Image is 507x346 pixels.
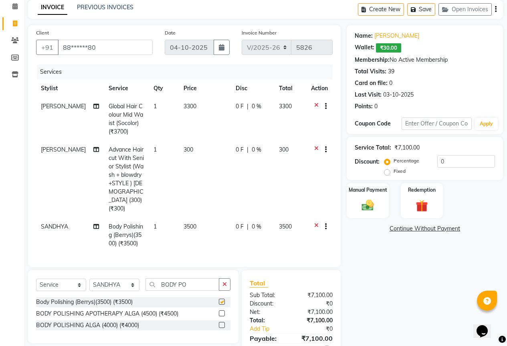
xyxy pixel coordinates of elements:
div: ₹7,100.00 [291,308,339,316]
th: Stylist [36,79,104,97]
div: ₹7,100.00 [291,334,339,343]
div: 03-10-2025 [383,91,414,99]
div: Sub Total: [244,291,291,299]
button: Create New [358,3,404,16]
span: | [247,146,248,154]
button: Apply [475,118,498,130]
input: Search or Scan [145,278,219,291]
span: SANDHYA [41,223,68,230]
div: Points: [355,102,373,111]
div: Card on file: [355,79,388,87]
span: 1 [154,103,157,110]
a: INVOICE [38,0,67,15]
span: 1 [154,146,157,153]
div: Net: [244,308,291,316]
th: Qty [149,79,179,97]
img: _cash.svg [358,198,378,212]
div: 39 [388,67,394,76]
label: Invoice Number [242,29,277,36]
th: Action [306,79,333,97]
span: Body Polishing (Berrys)(3500) (₹3500) [109,223,143,247]
span: | [247,223,248,231]
div: ₹7,100.00 [291,291,339,299]
a: Add Tip [244,325,299,333]
div: Payable: [244,334,291,343]
div: Service Total: [355,144,391,152]
label: Date [165,29,176,36]
span: Total [250,279,268,287]
div: Membership: [355,56,390,64]
div: ₹0 [299,325,339,333]
label: Manual Payment [349,186,387,194]
label: Percentage [394,157,419,164]
span: [PERSON_NAME] [41,103,86,110]
button: +91 [36,40,59,55]
span: [PERSON_NAME] [41,146,86,153]
span: 0 % [252,223,261,231]
span: 3500 [184,223,196,230]
div: Discount: [244,299,291,308]
th: Service [104,79,149,97]
th: Total [274,79,306,97]
button: Open Invoices [438,3,492,16]
div: Wallet: [355,43,374,53]
span: 300 [184,146,193,153]
div: Total Visits: [355,67,386,76]
a: Continue Without Payment [348,225,501,233]
button: Save [407,3,435,16]
span: 3500 [279,223,292,230]
div: ₹7,100.00 [291,316,339,325]
div: 0 [389,79,392,87]
div: Last Visit: [355,91,382,99]
span: 0 F [236,102,244,111]
div: Discount: [355,158,380,166]
img: _gift.svg [412,198,432,213]
div: BODY POLISHING APOTHERAPY ALGA (4500) (₹4500) [36,310,178,318]
div: BODY POLISHING ALGA (4000) (₹4000) [36,321,139,330]
th: Disc [231,79,274,97]
span: 0 % [252,146,261,154]
div: Name: [355,32,373,40]
iframe: chat widget [473,314,499,338]
div: 0 [374,102,378,111]
div: Services [37,65,339,79]
a: PREVIOUS INVOICES [77,4,133,11]
div: ₹7,100.00 [394,144,420,152]
span: Global Hair Colour Mid Waist (Socolor) (₹3700) [109,103,143,135]
span: 0 F [236,223,244,231]
input: Enter Offer / Coupon Code [402,117,472,130]
div: ₹0 [291,299,339,308]
div: Total: [244,316,291,325]
span: 3300 [184,103,196,110]
span: Advance Haircut With Senior Stylist (Wash + blowdry+STYLE ) [DEMOGRAPHIC_DATA] (300) (₹300) [109,146,144,212]
div: Body Polishing (Berrys)(3500) (₹3500) [36,298,133,306]
span: 0 % [252,102,261,111]
input: Search by Name/Mobile/Email/Code [58,40,153,55]
label: Client [36,29,49,36]
a: [PERSON_NAME] [374,32,419,40]
th: Price [179,79,231,97]
span: 300 [279,146,289,153]
label: Fixed [394,168,406,175]
span: 0 F [236,146,244,154]
span: ₹30.00 [376,43,401,53]
label: Redemption [408,186,436,194]
span: | [247,102,248,111]
div: Coupon Code [355,119,402,128]
span: 3300 [279,103,292,110]
div: No Active Membership [355,56,495,64]
span: 1 [154,223,157,230]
